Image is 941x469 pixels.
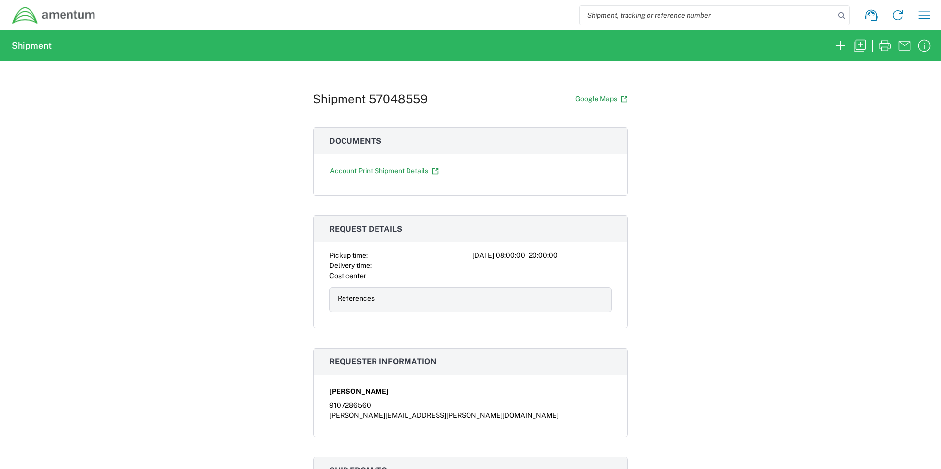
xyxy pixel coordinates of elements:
span: Cost center [329,272,366,280]
div: [DATE] 08:00:00 - 20:00:00 [472,250,612,261]
h1: Shipment 57048559 [313,92,428,106]
img: dyncorp [12,6,96,25]
span: Requester information [329,357,437,366]
div: [PERSON_NAME][EMAIL_ADDRESS][PERSON_NAME][DOMAIN_NAME] [329,410,612,421]
span: Request details [329,224,402,234]
span: References [338,294,375,302]
span: Delivery time: [329,262,372,269]
input: Shipment, tracking or reference number [580,6,835,25]
a: Account Print Shipment Details [329,162,439,179]
h2: Shipment [12,40,52,52]
div: - [472,261,612,271]
span: Pickup time: [329,251,368,259]
a: Google Maps [575,90,628,108]
div: 9107286560 [329,400,612,410]
span: [PERSON_NAME] [329,386,389,397]
span: Documents [329,136,381,146]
